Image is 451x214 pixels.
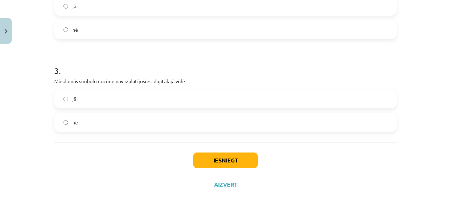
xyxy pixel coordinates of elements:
[212,181,239,188] button: Aizvērt
[193,153,258,168] button: Iesniegt
[54,53,397,75] h1: 3 .
[72,26,78,33] span: nē
[5,29,7,34] img: icon-close-lesson-0947bae3869378f0d4975bcd49f059093ad1ed9edebbc8119c70593378902aed.svg
[63,97,68,101] input: jā
[72,119,78,126] span: nē
[63,27,68,32] input: nē
[72,95,76,103] span: jā
[63,4,68,9] input: jā
[72,2,76,10] span: jā
[63,120,68,125] input: nē
[54,77,397,85] p: Mūsdienās simbolu nozīme nav izplatījusies digitālajā vidē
